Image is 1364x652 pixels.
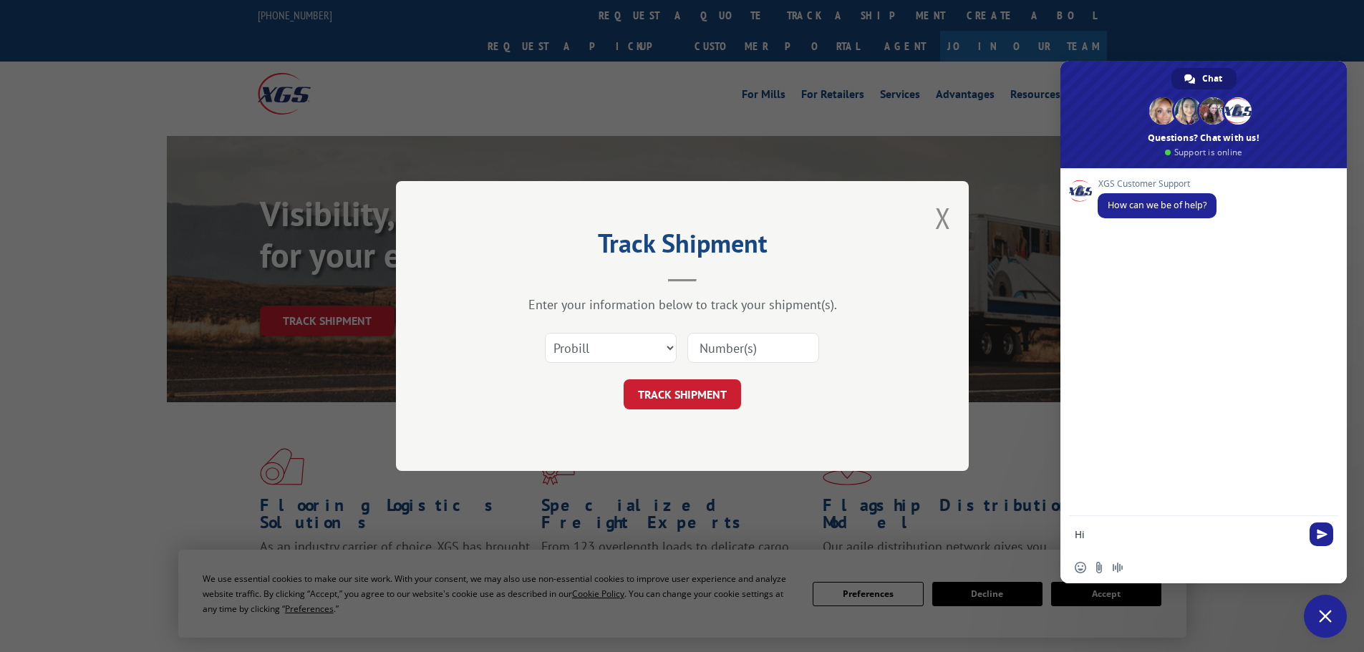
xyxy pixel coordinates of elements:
[468,296,897,313] div: Enter your information below to track your shipment(s).
[1202,68,1222,89] span: Chat
[1075,516,1304,552] textarea: Compose your message...
[1093,562,1105,573] span: Send a file
[1098,179,1217,189] span: XGS Customer Support
[1304,595,1347,638] a: Close chat
[1075,562,1086,573] span: Insert an emoji
[1310,522,1333,546] span: Send
[468,233,897,261] h2: Track Shipment
[624,379,741,409] button: TRACK SHIPMENT
[1108,199,1206,211] span: How can we be of help?
[935,199,951,237] button: Close modal
[1112,562,1123,573] span: Audio message
[1171,68,1237,89] a: Chat
[687,333,819,363] input: Number(s)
